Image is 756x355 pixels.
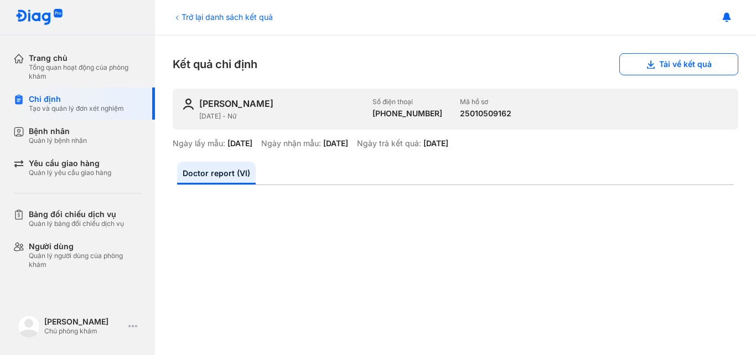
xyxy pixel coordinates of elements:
[29,219,124,228] div: Quản lý bảng đối chiếu dịch vụ
[29,251,142,269] div: Quản lý người dùng của phòng khám
[357,138,421,148] div: Ngày trả kết quả:
[173,11,273,23] div: Trở lại danh sách kết quả
[29,168,111,177] div: Quản lý yêu cầu giao hàng
[173,138,225,148] div: Ngày lấy mẫu:
[372,97,442,106] div: Số điện thoại
[199,112,364,121] div: [DATE] - Nữ
[18,315,40,337] img: logo
[29,53,142,63] div: Trang chủ
[29,241,142,251] div: Người dùng
[173,53,738,75] div: Kết quả chỉ định
[29,209,124,219] div: Bảng đối chiếu dịch vụ
[182,97,195,111] img: user-icon
[177,162,256,184] a: Doctor report (VI)
[29,158,111,168] div: Yêu cầu giao hàng
[372,109,442,119] div: [PHONE_NUMBER]
[29,126,87,136] div: Bệnh nhân
[15,9,63,26] img: logo
[619,53,738,75] button: Tải về kết quả
[323,138,348,148] div: [DATE]
[29,63,142,81] div: Tổng quan hoạt động của phòng khám
[460,97,511,106] div: Mã hồ sơ
[261,138,321,148] div: Ngày nhận mẫu:
[460,109,511,119] div: 25010509162
[199,97,273,110] div: [PERSON_NAME]
[29,136,87,145] div: Quản lý bệnh nhân
[29,94,124,104] div: Chỉ định
[227,138,252,148] div: [DATE]
[44,327,124,336] div: Chủ phòng khám
[44,317,124,327] div: [PERSON_NAME]
[423,138,448,148] div: [DATE]
[29,104,124,113] div: Tạo và quản lý đơn xét nghiệm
